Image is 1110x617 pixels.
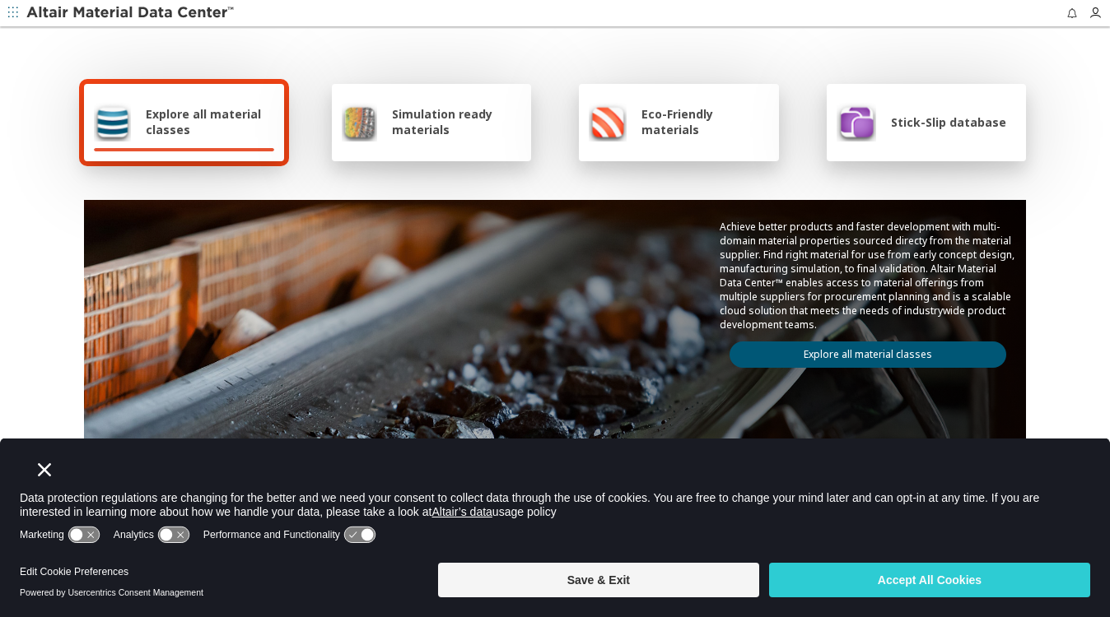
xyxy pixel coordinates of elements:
img: Stick-Slip database [837,102,876,141]
a: Explore all material classes [730,341,1006,368]
span: Explore all material classes [146,106,274,137]
span: Eco-Friendly materials [641,106,768,137]
p: Achieve better products and faster development with multi-domain material properties sourced dire... [720,220,1016,332]
img: Explore all material classes [94,102,131,141]
span: Simulation ready materials [392,106,521,137]
img: Simulation ready materials [342,102,377,141]
span: Stick-Slip database [891,114,1006,130]
img: Altair Material Data Center [26,5,236,21]
img: Eco-Friendly materials [589,102,627,141]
